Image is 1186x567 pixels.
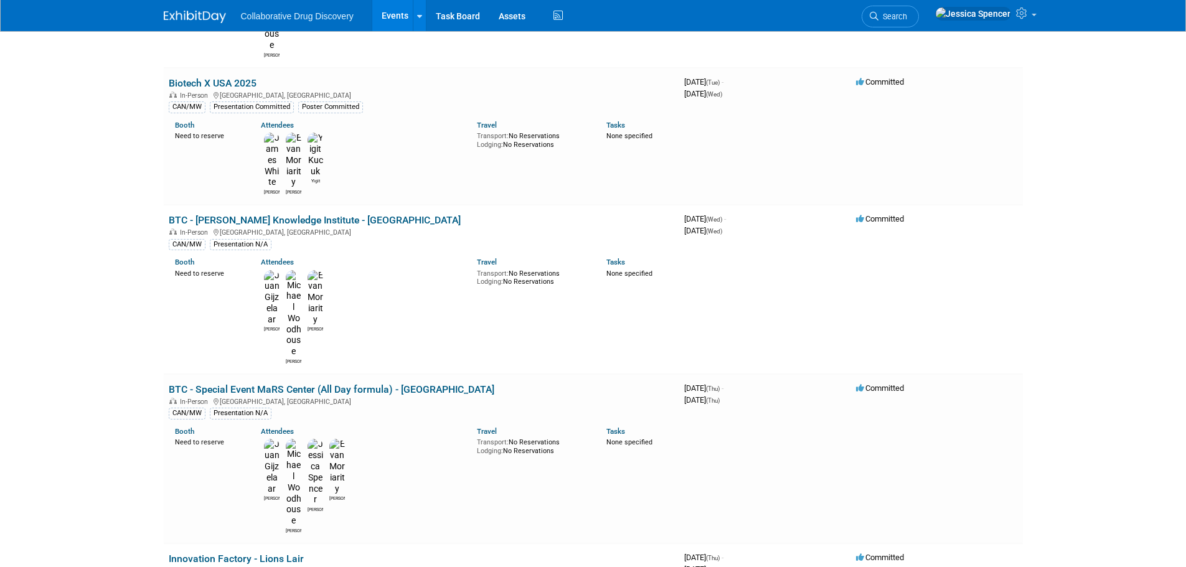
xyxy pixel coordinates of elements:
[264,325,280,332] div: Juan Gijzelaar
[308,177,323,184] div: Yigit Kucuk
[169,396,674,406] div: [GEOGRAPHIC_DATA], [GEOGRAPHIC_DATA]
[606,269,652,278] span: None specified
[210,239,271,250] div: Presentation N/A
[856,553,904,562] span: Committed
[684,395,720,405] span: [DATE]
[308,439,323,505] img: Jessica Spencer
[264,51,280,59] div: Michael Woodhouse
[169,553,304,565] a: Innovation Factory - Lions Lair
[722,553,723,562] span: -
[329,494,345,502] div: Evan Moriarity
[169,101,205,113] div: CAN/MW
[935,7,1011,21] img: Jessica Spencer
[606,258,625,266] a: Tasks
[169,214,461,226] a: BTC - [PERSON_NAME] Knowledge Institute - [GEOGRAPHIC_DATA]
[286,439,301,526] img: Michael Woodhouse
[477,121,497,129] a: Travel
[210,101,294,113] div: Presentation Committed
[684,77,723,87] span: [DATE]
[606,438,652,446] span: None specified
[264,494,280,502] div: Juan Gijzelaar
[286,527,301,534] div: Michael Woodhouse
[477,129,588,149] div: No Reservations No Reservations
[169,398,177,404] img: In-Person Event
[169,90,674,100] div: [GEOGRAPHIC_DATA], [GEOGRAPHIC_DATA]
[684,89,722,98] span: [DATE]
[264,270,280,326] img: Juan Gijzelaar
[286,270,301,357] img: Michael Woodhouse
[169,228,177,235] img: In-Person Event
[477,447,503,455] span: Lodging:
[169,91,177,98] img: In-Person Event
[180,398,212,406] span: In-Person
[606,132,652,140] span: None specified
[298,101,363,113] div: Poster Committed
[684,553,723,562] span: [DATE]
[308,270,323,326] img: Evan Moriarity
[261,427,294,436] a: Attendees
[477,269,509,278] span: Transport:
[175,121,194,129] a: Booth
[308,505,323,513] div: Jessica Spencer
[169,227,674,237] div: [GEOGRAPHIC_DATA], [GEOGRAPHIC_DATA]
[286,133,301,188] img: Evan Moriarity
[684,226,722,235] span: [DATE]
[606,121,625,129] a: Tasks
[175,129,243,141] div: Need to reserve
[169,239,205,250] div: CAN/MW
[706,228,722,235] span: (Wed)
[169,408,205,419] div: CAN/MW
[722,383,723,393] span: -
[175,258,194,266] a: Booth
[684,383,723,393] span: [DATE]
[175,267,243,278] div: Need to reserve
[706,385,720,392] span: (Thu)
[261,121,294,129] a: Attendees
[878,12,907,21] span: Search
[286,357,301,365] div: Michael Woodhouse
[477,278,503,286] span: Lodging:
[706,555,720,561] span: (Thu)
[241,11,354,21] span: Collaborative Drug Discovery
[286,188,301,195] div: Evan Moriarity
[175,436,243,447] div: Need to reserve
[722,77,723,87] span: -
[477,258,497,266] a: Travel
[477,436,588,455] div: No Reservations No Reservations
[477,132,509,140] span: Transport:
[308,133,323,177] img: Yigit Kucuk
[724,214,726,223] span: -
[210,408,271,419] div: Presentation N/A
[329,439,345,494] img: Evan Moriarity
[706,91,722,98] span: (Wed)
[856,383,904,393] span: Committed
[264,133,280,188] img: James White
[856,214,904,223] span: Committed
[180,91,212,100] span: In-Person
[477,438,509,446] span: Transport:
[606,427,625,436] a: Tasks
[308,325,323,332] div: Evan Moriarity
[477,427,497,436] a: Travel
[856,77,904,87] span: Committed
[264,188,280,195] div: James White
[261,258,294,266] a: Attendees
[706,216,722,223] span: (Wed)
[169,77,256,89] a: Biotech X USA 2025
[175,427,194,436] a: Booth
[169,383,494,395] a: BTC - Special Event MaRS Center (All Day formula) - [GEOGRAPHIC_DATA]
[862,6,919,27] a: Search
[706,397,720,404] span: (Thu)
[684,214,726,223] span: [DATE]
[264,439,280,494] img: Juan Gijzelaar
[180,228,212,237] span: In-Person
[477,267,588,286] div: No Reservations No Reservations
[164,11,226,23] img: ExhibitDay
[477,141,503,149] span: Lodging:
[706,79,720,86] span: (Tue)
